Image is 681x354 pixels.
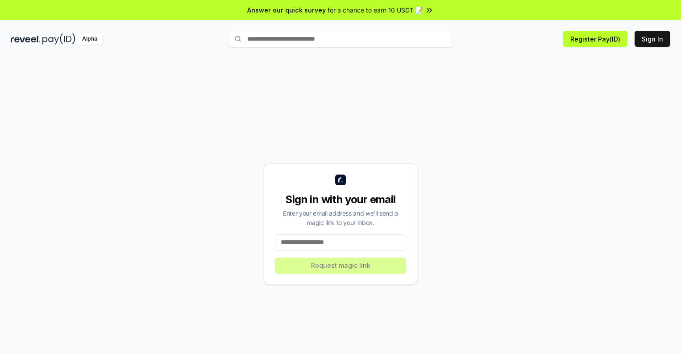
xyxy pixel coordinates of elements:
span: Answer our quick survey [247,5,326,15]
img: reveel_dark [11,33,41,45]
div: Enter your email address and we’ll send a magic link to your inbox. [275,208,406,227]
img: pay_id [42,33,75,45]
img: logo_small [335,175,346,185]
div: Sign in with your email [275,192,406,207]
button: Register Pay(ID) [563,31,627,47]
div: Alpha [77,33,102,45]
button: Sign In [635,31,670,47]
span: for a chance to earn 10 USDT 📝 [328,5,423,15]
